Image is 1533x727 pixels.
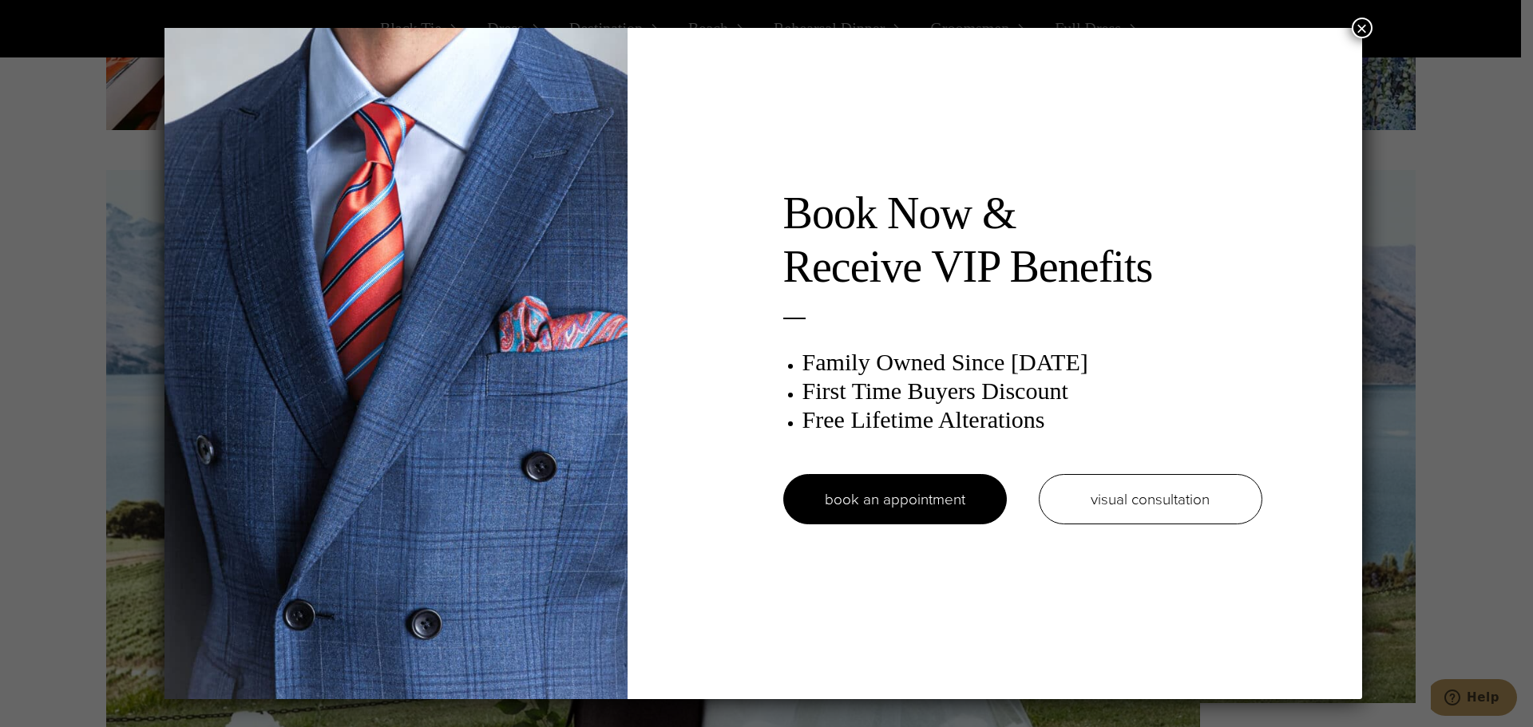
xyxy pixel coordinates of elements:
button: Close [1352,18,1373,38]
a: book an appointment [783,474,1007,524]
h3: Family Owned Since [DATE] [802,348,1262,377]
h2: Book Now & Receive VIP Benefits [783,187,1262,294]
span: Help [36,11,69,26]
a: visual consultation [1039,474,1262,524]
h3: Free Lifetime Alterations [802,405,1262,434]
h3: First Time Buyers Discount [802,377,1262,405]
